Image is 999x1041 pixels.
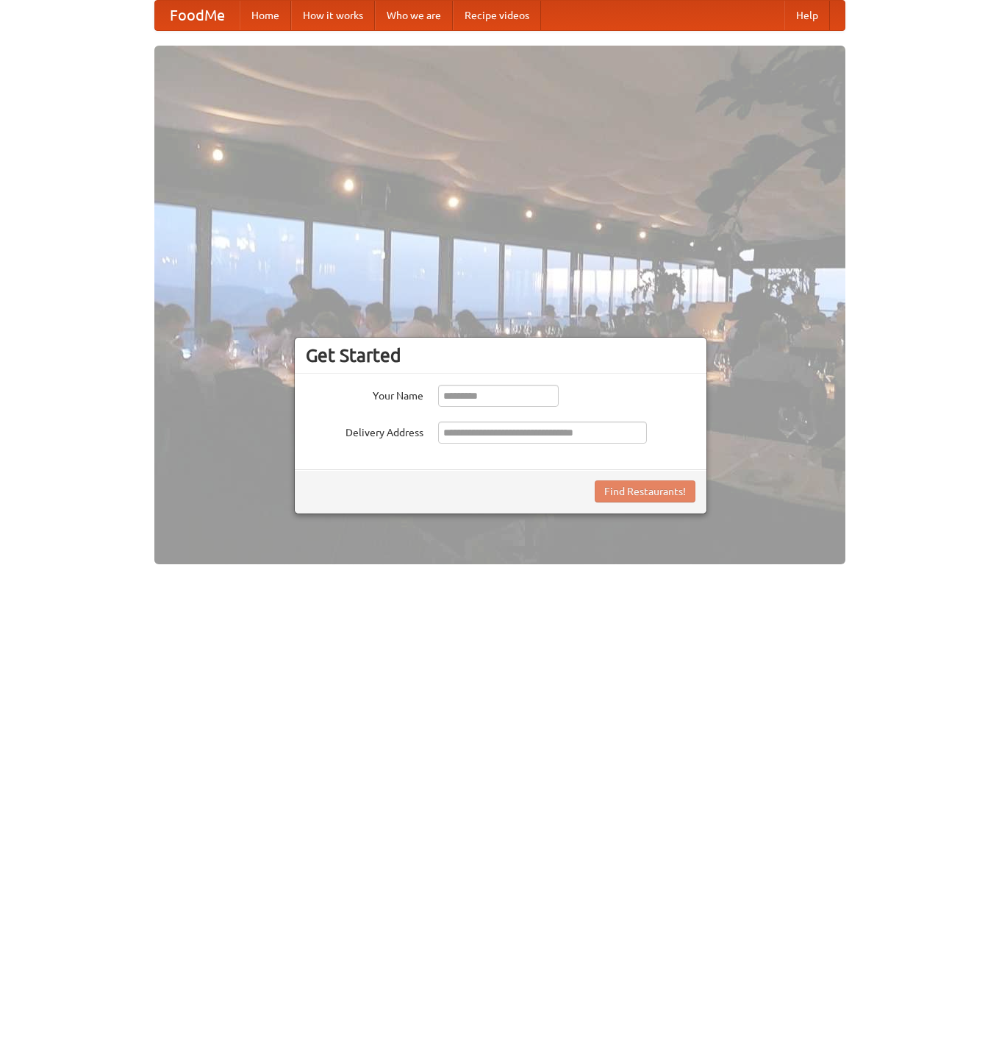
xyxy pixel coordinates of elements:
[306,422,423,440] label: Delivery Address
[155,1,240,30] a: FoodMe
[453,1,541,30] a: Recipe videos
[291,1,375,30] a: How it works
[306,344,695,366] h3: Get Started
[375,1,453,30] a: Who we are
[784,1,830,30] a: Help
[240,1,291,30] a: Home
[595,480,695,502] button: Find Restaurants!
[306,385,423,403] label: Your Name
